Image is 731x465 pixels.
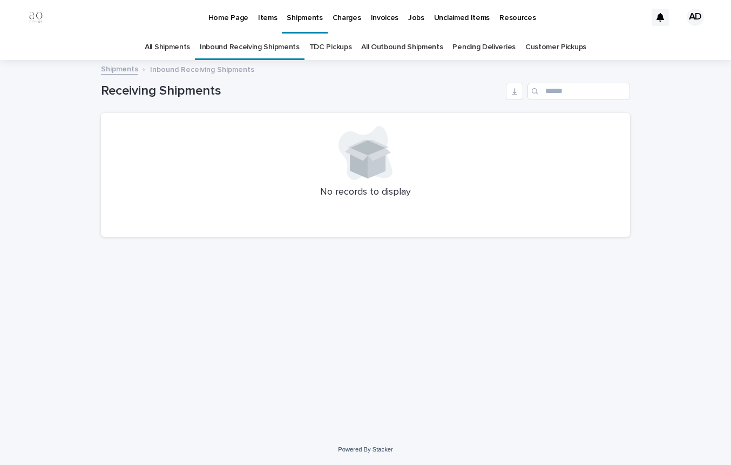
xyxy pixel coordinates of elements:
[101,62,138,75] a: Shipments
[687,9,704,26] div: AD
[114,187,617,198] p: No records to display
[338,446,392,453] a: Powered By Stacker
[145,35,190,60] a: All Shipments
[101,83,502,99] h1: Receiving Shipments
[527,83,630,100] input: Search
[22,6,50,28] img: MB4G9UOaJDeJDyWxQxv1i3RYgR-TjIe7ATEIt-Wei2E
[525,35,586,60] a: Customer Pickups
[452,35,515,60] a: Pending Deliveries
[361,35,443,60] a: All Outbound Shipments
[309,35,352,60] a: TDC Pickups
[150,63,254,75] p: Inbound Receiving Shipments
[200,35,300,60] a: Inbound Receiving Shipments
